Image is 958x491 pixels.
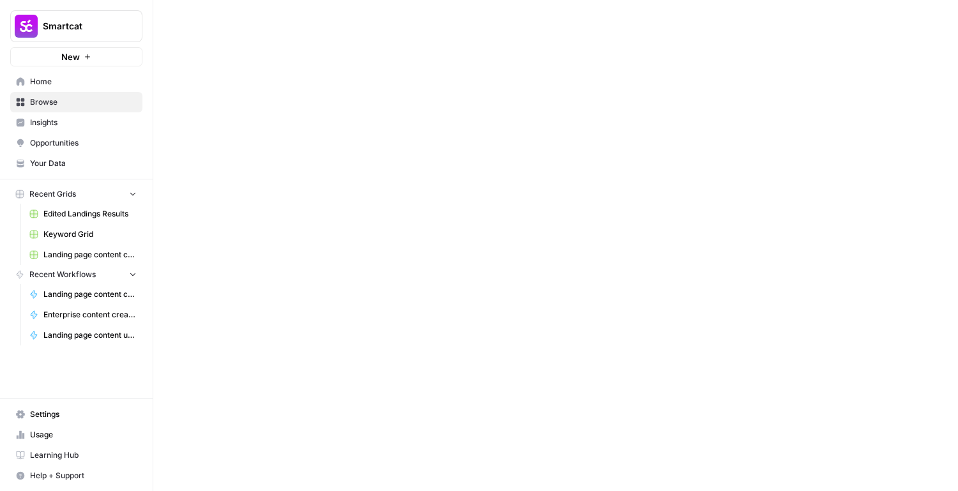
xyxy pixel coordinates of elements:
span: Landing page content creator [43,289,137,300]
button: Recent Grids [10,185,142,204]
a: Settings [10,404,142,425]
a: Landing page content updater [24,325,142,345]
span: Keyword Grid [43,229,137,240]
a: Home [10,72,142,92]
a: Learning Hub [10,445,142,465]
a: Insights [10,112,142,133]
span: Recent Grids [29,188,76,200]
button: Help + Support [10,465,142,486]
span: Help + Support [30,470,137,481]
span: Edited Landings Results [43,208,137,220]
button: New [10,47,142,66]
span: Your Data [30,158,137,169]
a: Landing page content creator [24,284,142,305]
a: Landing page content creator [PERSON_NAME] (1) [24,245,142,265]
button: Recent Workflows [10,265,142,284]
span: Opportunities [30,137,137,149]
button: Workspace: Smartcat [10,10,142,42]
span: Learning Hub [30,449,137,461]
span: Home [30,76,137,87]
img: Smartcat Logo [15,15,38,38]
span: Landing page content updater [43,329,137,341]
a: Browse [10,92,142,112]
span: Usage [30,429,137,441]
span: Browse [30,96,137,108]
span: Recent Workflows [29,269,96,280]
a: Usage [10,425,142,445]
span: New [61,50,80,63]
span: Settings [30,409,137,420]
a: Your Data [10,153,142,174]
span: Landing page content creator [PERSON_NAME] (1) [43,249,137,261]
a: Opportunities [10,133,142,153]
span: Enterprise content creator [43,309,137,321]
span: Smartcat [43,20,120,33]
a: Enterprise content creator [24,305,142,325]
a: Keyword Grid [24,224,142,245]
a: Edited Landings Results [24,204,142,224]
span: Insights [30,117,137,128]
